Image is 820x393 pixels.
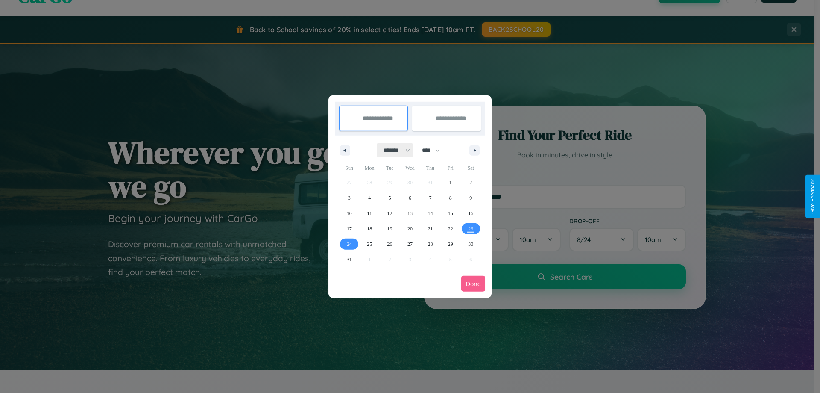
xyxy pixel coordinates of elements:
[347,221,352,236] span: 17
[440,221,460,236] button: 22
[448,236,453,252] span: 29
[380,190,400,206] button: 5
[428,236,433,252] span: 28
[461,221,481,236] button: 23
[339,221,359,236] button: 17
[367,206,372,221] span: 11
[387,236,392,252] span: 26
[367,236,372,252] span: 25
[359,161,379,175] span: Mon
[461,276,485,292] button: Done
[448,206,453,221] span: 15
[409,190,411,206] span: 6
[407,236,413,252] span: 27
[407,221,413,236] span: 20
[449,190,452,206] span: 8
[468,221,473,236] span: 23
[380,206,400,221] button: 12
[389,190,391,206] span: 5
[367,221,372,236] span: 18
[420,161,440,175] span: Thu
[400,221,420,236] button: 20
[468,236,473,252] span: 30
[461,161,481,175] span: Sat
[348,190,351,206] span: 3
[400,236,420,252] button: 27
[469,190,472,206] span: 9
[440,236,460,252] button: 29
[339,190,359,206] button: 3
[461,190,481,206] button: 9
[347,206,352,221] span: 10
[461,175,481,190] button: 2
[400,190,420,206] button: 6
[359,206,379,221] button: 11
[400,161,420,175] span: Wed
[448,221,453,236] span: 22
[429,190,431,206] span: 7
[339,252,359,267] button: 31
[407,206,413,221] span: 13
[380,221,400,236] button: 19
[359,221,379,236] button: 18
[440,175,460,190] button: 1
[420,190,440,206] button: 7
[359,236,379,252] button: 25
[428,221,433,236] span: 21
[468,206,473,221] span: 16
[387,206,392,221] span: 12
[387,221,392,236] span: 19
[339,236,359,252] button: 24
[400,206,420,221] button: 13
[420,221,440,236] button: 21
[469,175,472,190] span: 2
[440,206,460,221] button: 15
[461,206,481,221] button: 16
[339,206,359,221] button: 10
[440,190,460,206] button: 8
[347,252,352,267] span: 31
[380,236,400,252] button: 26
[380,161,400,175] span: Tue
[368,190,371,206] span: 4
[420,206,440,221] button: 14
[359,190,379,206] button: 4
[347,236,352,252] span: 24
[810,179,816,214] div: Give Feedback
[449,175,452,190] span: 1
[440,161,460,175] span: Fri
[428,206,433,221] span: 14
[420,236,440,252] button: 28
[339,161,359,175] span: Sun
[461,236,481,252] button: 30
